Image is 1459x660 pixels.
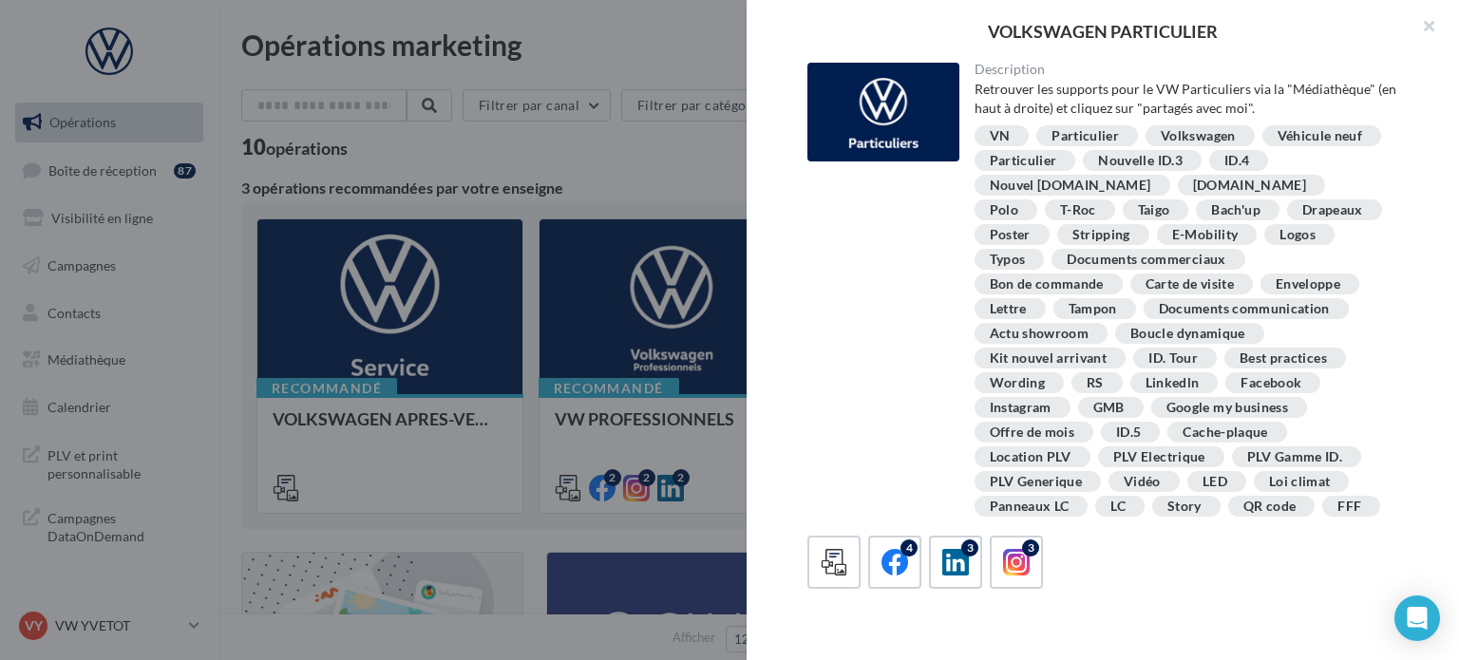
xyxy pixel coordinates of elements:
[990,203,1018,217] div: Polo
[1224,154,1249,168] div: ID.4
[1022,539,1039,556] div: 3
[990,129,1011,143] div: VN
[1302,203,1363,217] div: Drapeaux
[1124,475,1161,489] div: Vidéo
[961,539,978,556] div: 3
[777,23,1429,40] div: VOLKSWAGEN PARTICULIER
[990,351,1108,366] div: Kit nouvel arrivant
[1394,595,1440,641] div: Open Intercom Messenger
[1276,277,1340,292] div: Enveloppe
[990,253,1026,267] div: Typos
[990,425,1075,440] div: Offre de mois
[1069,302,1117,316] div: Tampon
[1240,351,1327,366] div: Best practices
[1093,401,1125,415] div: GMB
[1269,475,1331,489] div: Loi climat
[990,500,1070,514] div: Panneaux LC
[1166,401,1288,415] div: Google my business
[990,450,1071,464] div: Location PLV
[1183,425,1267,440] div: Cache-plaque
[1116,425,1141,440] div: ID.5
[1138,203,1170,217] div: Taigo
[1052,129,1119,143] div: Particulier
[1087,376,1104,390] div: RS
[1113,450,1205,464] div: PLV Electrique
[1148,351,1198,366] div: ID. Tour
[975,63,1399,76] div: Description
[900,539,918,556] div: 4
[1193,179,1307,193] div: [DOMAIN_NAME]
[1161,129,1236,143] div: Volkswagen
[1243,500,1296,514] div: QR code
[1337,500,1361,514] div: FFF
[1146,277,1234,292] div: Carte de visite
[990,228,1031,242] div: Poster
[1241,376,1301,390] div: Facebook
[990,302,1027,316] div: Lettre
[990,179,1151,193] div: Nouvel [DOMAIN_NAME]
[1098,154,1183,168] div: Nouvelle ID.3
[975,80,1399,118] div: Retrouver les supports pour le VW Particuliers via la "Médiathèque" (en haut à droite) et cliquez...
[1203,475,1227,489] div: LED
[1072,228,1130,242] div: Stripping
[1247,450,1343,464] div: PLV Gamme ID.
[1060,203,1096,217] div: T-Roc
[1146,376,1200,390] div: Linkedln
[990,277,1104,292] div: Bon de commande
[990,327,1090,341] div: Actu showroom
[1167,500,1202,514] div: Story
[1172,228,1239,242] div: E-Mobility
[990,475,1083,489] div: PLV Generique
[990,154,1057,168] div: Particulier
[990,376,1045,390] div: Wording
[1110,500,1126,514] div: LC
[1067,253,1225,267] div: Documents commerciaux
[1211,203,1260,217] div: Bach'up
[1278,129,1363,143] div: Véhicule neuf
[1159,302,1330,316] div: Documents communication
[990,401,1052,415] div: Instagram
[1279,228,1316,242] div: Logos
[1130,327,1245,341] div: Boucle dynamique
